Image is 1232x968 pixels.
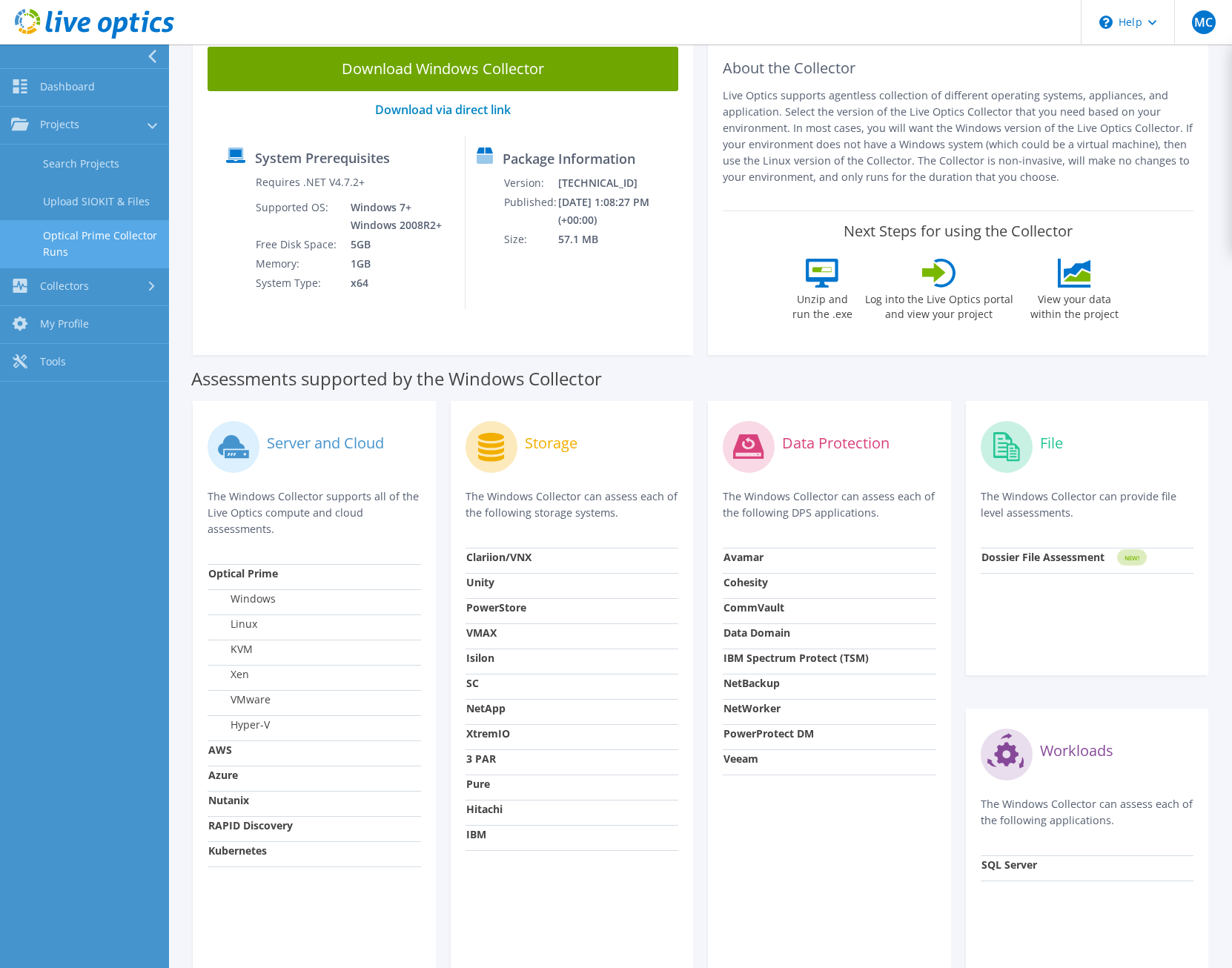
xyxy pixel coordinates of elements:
[208,47,678,91] a: Download Windows Collector
[466,701,506,715] strong: NetApp
[557,193,686,230] td: [DATE] 1:08:27 PM (+00:00)
[981,550,1105,564] strong: Dossier File Assessment
[981,858,1037,872] strong: SQL Server
[208,793,249,807] strong: Nutanix
[1192,10,1216,34] span: MC
[466,777,490,791] strong: Pure
[255,198,340,235] td: Supported OS:
[255,150,390,165] label: System Prerequisites
[723,701,781,715] strong: NetWorker
[789,288,857,322] label: Unzip and run the .exe
[557,173,686,193] td: [TECHNICAL_ID]
[208,591,276,606] label: Windows
[208,743,232,757] strong: AWS
[208,818,293,832] strong: RAPID Discovery
[723,651,869,665] strong: IBM Spectrum Protect (TSM)
[255,254,340,274] td: Memory:
[208,768,238,782] strong: Azure
[1124,554,1139,562] tspan: NEW!
[208,642,253,657] label: KVM
[466,600,526,614] strong: PowerStore
[208,667,249,682] label: Xen
[1040,743,1113,758] label: Workloads
[503,173,557,193] td: Version:
[208,617,257,631] label: Linux
[208,717,270,732] label: Hyper-V
[1040,436,1063,451] label: File
[723,752,758,766] strong: Veeam
[191,371,602,386] label: Assessments supported by the Windows Collector
[208,488,421,537] p: The Windows Collector supports all of the Live Optics compute and cloud assessments.
[466,827,486,841] strong: IBM
[466,651,494,665] strong: Isilon
[723,575,768,589] strong: Cohesity
[723,726,814,740] strong: PowerProtect DM
[466,575,494,589] strong: Unity
[557,230,686,249] td: 57.1 MB
[466,488,679,521] p: The Windows Collector can assess each of the following storage systems.
[723,676,780,690] strong: NetBackup
[208,566,278,580] strong: Optical Prime
[340,235,445,254] td: 5GB
[1099,16,1113,29] svg: \n
[208,692,271,707] label: VMware
[864,288,1014,322] label: Log into the Live Optics portal and view your project
[723,87,1193,185] p: Live Optics supports agentless collection of different operating systems, appliances, and applica...
[466,626,497,640] strong: VMAX
[723,59,1193,77] h2: About the Collector
[466,676,479,690] strong: SC
[340,254,445,274] td: 1GB
[503,230,557,249] td: Size:
[466,726,510,740] strong: XtremIO
[340,274,445,293] td: x64
[723,626,790,640] strong: Data Domain
[375,102,511,118] a: Download via direct link
[466,550,531,564] strong: Clariion/VNX
[723,488,936,521] p: The Windows Collector can assess each of the following DPS applications.
[981,488,1194,521] p: The Windows Collector can provide file level assessments.
[723,550,764,564] strong: Avamar
[503,193,557,230] td: Published:
[255,235,340,254] td: Free Disk Space:
[981,796,1194,829] p: The Windows Collector can assess each of the following applications.
[466,752,496,766] strong: 3 PAR
[466,802,503,816] strong: Hitachi
[267,436,384,451] label: Server and Cloud
[1021,288,1128,322] label: View your data within the project
[503,151,635,166] label: Package Information
[723,600,784,614] strong: CommVault
[256,175,365,190] label: Requires .NET V4.7.2+
[525,436,577,451] label: Storage
[782,436,890,451] label: Data Protection
[340,198,445,235] td: Windows 7+ Windows 2008R2+
[208,843,267,858] strong: Kubernetes
[255,274,340,293] td: System Type:
[844,222,1073,240] label: Next Steps for using the Collector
